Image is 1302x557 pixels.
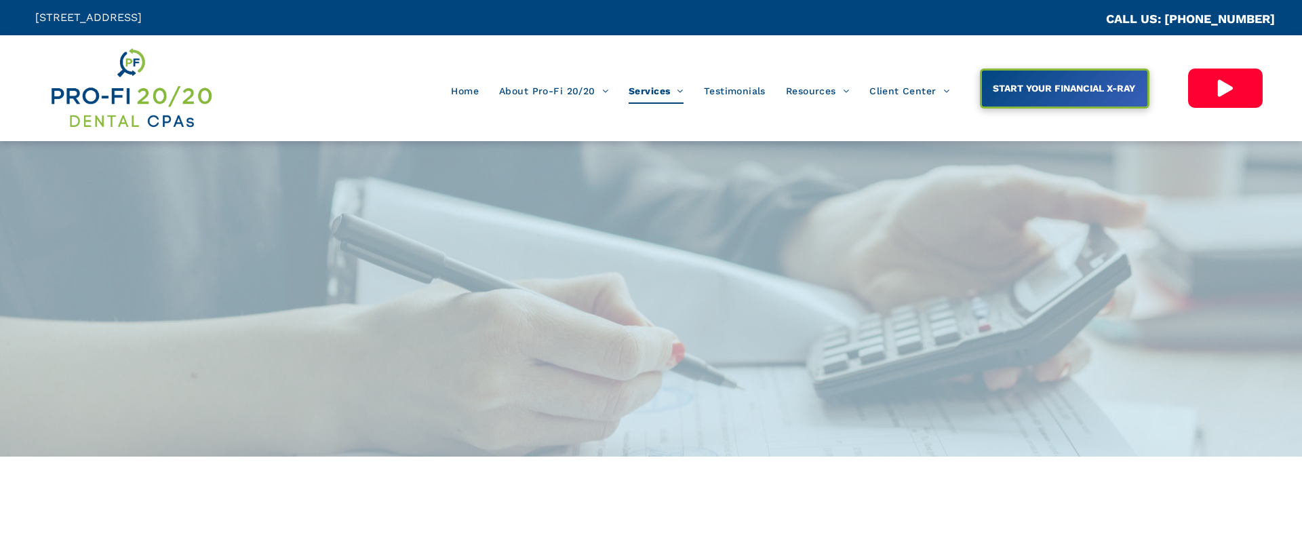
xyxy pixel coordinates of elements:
a: Testimonials [694,78,776,104]
a: START YOUR FINANCIAL X-RAY [980,69,1149,109]
a: Home [441,78,489,104]
a: Services [618,78,694,104]
a: About Pro-Fi 20/20 [489,78,618,104]
span: CA::CALLC [1048,13,1106,26]
img: Get Dental CPA Consulting, Bookkeeping, & Bank Loans [49,45,213,131]
a: Resources [776,78,859,104]
span: START YOUR FINANCIAL X-RAY [988,76,1140,100]
a: CALL US: [PHONE_NUMBER] [1106,12,1275,26]
span: [STREET_ADDRESS] [35,11,142,24]
a: Client Center [859,78,960,104]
